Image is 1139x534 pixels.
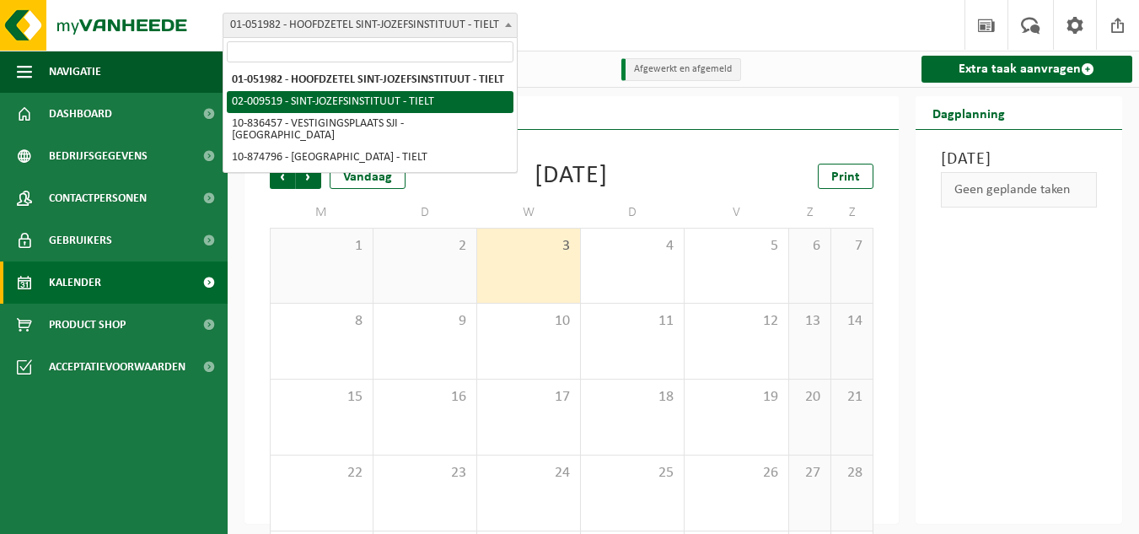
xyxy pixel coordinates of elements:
li: 10-874796 - [GEOGRAPHIC_DATA] - TIELT [227,147,513,169]
li: Afgewerkt en afgemeld [621,58,741,81]
span: 11 [589,312,675,331]
td: Z [789,197,831,228]
span: Gebruikers [49,219,112,262]
span: 7 [840,237,864,256]
span: 13 [798,312,822,331]
span: 3 [486,237,572,256]
div: [DATE] [535,164,608,189]
td: V [685,197,788,228]
span: 4 [589,237,675,256]
span: 2 [382,237,468,256]
li: 02-009519 - SINT-JOZEFSINSTITUUT - TIELT [227,91,513,113]
span: 16 [382,388,468,407]
span: 21 [840,388,864,407]
td: M [270,197,373,228]
span: 24 [486,464,572,483]
span: 12 [693,312,779,331]
td: D [581,197,685,228]
td: D [373,197,477,228]
span: Dashboard [49,93,112,135]
span: 17 [486,388,572,407]
td: W [477,197,581,228]
span: Product Shop [49,304,126,346]
li: 10-836457 - VESTIGINGSPLAATS SJI - [GEOGRAPHIC_DATA] [227,113,513,147]
a: Print [818,164,873,189]
span: 20 [798,388,822,407]
span: 14 [840,312,864,331]
span: 27 [798,464,822,483]
span: 01-051982 - HOOFDZETEL SINT-JOZEFSINSTITUUT - TIELT [223,13,517,37]
span: 15 [279,388,364,407]
li: 01-051982 - HOOFDZETEL SINT-JOZEFSINSTITUUT - TIELT [227,69,513,91]
span: 10 [486,312,572,331]
span: 19 [693,388,779,407]
td: Z [831,197,873,228]
span: 22 [279,464,364,483]
span: 5 [693,237,779,256]
span: 18 [589,388,675,407]
span: Volgende [296,164,321,189]
span: 01-051982 - HOOFDZETEL SINT-JOZEFSINSTITUUT - TIELT [223,13,518,38]
div: Geen geplande taken [941,172,1097,208]
span: Acceptatievoorwaarden [49,346,185,388]
div: Vandaag [330,164,406,189]
span: 23 [382,464,468,483]
span: Print [831,170,860,184]
span: 9 [382,312,468,331]
span: Vorige [270,164,295,189]
span: Navigatie [49,51,101,93]
a: Extra taak aanvragen [921,56,1132,83]
span: 1 [279,237,364,256]
span: 6 [798,237,822,256]
span: 8 [279,312,364,331]
h2: Dagplanning [916,96,1022,129]
span: 26 [693,464,779,483]
span: Contactpersonen [49,177,147,219]
span: 28 [840,464,864,483]
h3: [DATE] [941,147,1097,172]
span: Kalender [49,262,101,304]
span: 25 [589,464,675,483]
span: Bedrijfsgegevens [49,135,148,177]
